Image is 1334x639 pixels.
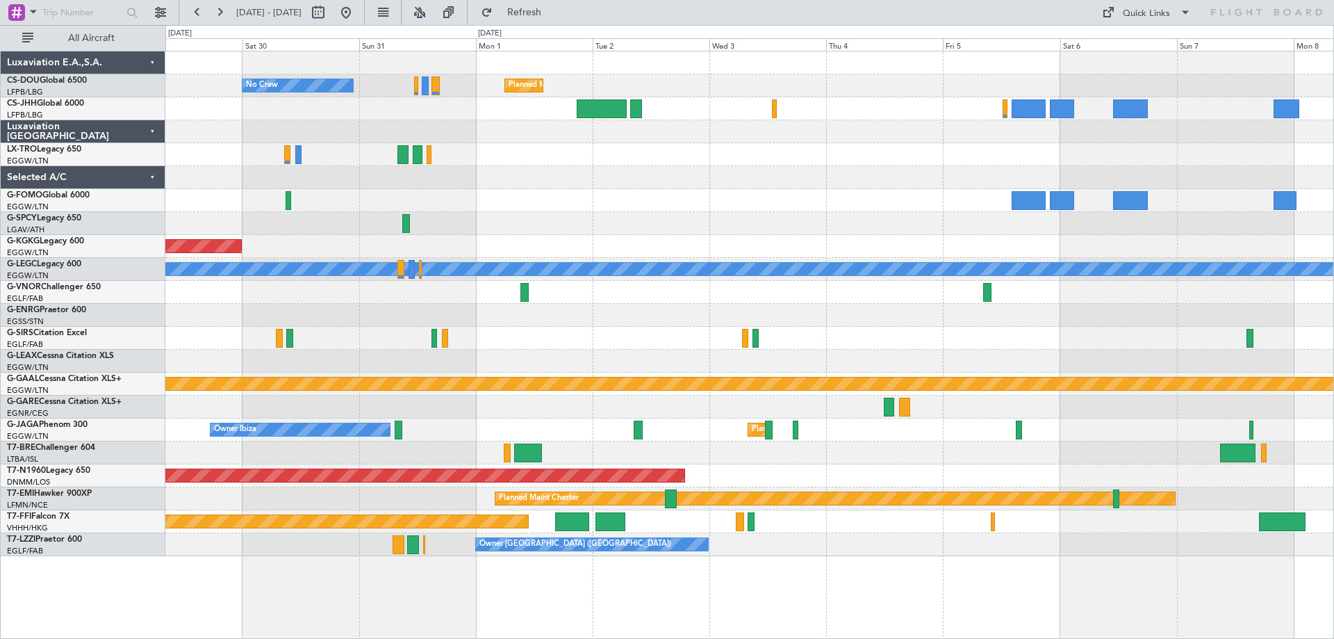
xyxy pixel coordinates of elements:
[475,1,558,24] button: Refresh
[7,431,49,442] a: EGGW/LTN
[7,237,40,245] span: G-KGKG
[36,33,147,43] span: All Aircraft
[752,419,971,440] div: Planned Maint [GEOGRAPHIC_DATA] ([GEOGRAPHIC_DATA])
[1177,38,1294,51] div: Sun 7
[943,38,1060,51] div: Fri 5
[7,110,43,120] a: LFPB/LBG
[7,329,33,337] span: G-SIRS
[495,8,554,17] span: Refresh
[1060,38,1177,51] div: Sat 6
[7,76,40,85] span: CS-DOU
[479,534,671,555] div: Owner [GEOGRAPHIC_DATA] ([GEOGRAPHIC_DATA])
[7,156,49,166] a: EGGW/LTN
[1095,1,1198,24] button: Quick Links
[7,535,82,544] a: T7-LZZIPraetor 600
[246,75,278,96] div: No Crew
[7,283,41,291] span: G-VNOR
[7,523,48,533] a: VHHH/HKG
[7,329,87,337] a: G-SIRSCitation Excel
[7,375,122,383] a: G-GAALCessna Citation XLS+
[7,99,37,108] span: CS-JHH
[7,500,48,510] a: LFMN/NCE
[7,408,49,419] a: EGNR/CEG
[7,145,81,154] a: LX-TROLegacy 650
[7,352,37,360] span: G-LEAX
[7,477,50,487] a: DNMM/LOS
[7,362,49,373] a: EGGW/LTN
[7,512,31,521] span: T7-FFI
[7,339,43,350] a: EGLF/FAB
[7,385,49,396] a: EGGW/LTN
[7,444,35,452] span: T7-BRE
[7,225,44,235] a: LGAV/ATH
[476,38,593,51] div: Mon 1
[7,535,35,544] span: T7-LZZI
[478,28,502,40] div: [DATE]
[7,283,101,291] a: G-VNORChallenger 650
[7,316,44,327] a: EGSS/STN
[7,467,46,475] span: T7-N1960
[7,191,90,200] a: G-FOMOGlobal 6000
[242,38,359,51] div: Sat 30
[7,512,69,521] a: T7-FFIFalcon 7X
[7,260,81,268] a: G-LEGCLegacy 600
[7,490,92,498] a: T7-EMIHawker 900XP
[7,546,43,556] a: EGLF/FAB
[7,76,87,85] a: CS-DOUGlobal 6500
[214,419,256,440] div: Owner Ibiza
[7,237,84,245] a: G-KGKGLegacy 600
[709,38,826,51] div: Wed 3
[7,398,39,406] span: G-GARE
[499,488,579,509] div: Planned Maint Chester
[15,27,151,49] button: All Aircraft
[125,38,242,51] div: Fri 29
[7,375,39,383] span: G-GAAL
[7,99,84,108] a: CS-JHHGlobal 6000
[7,421,39,429] span: G-JAGA
[168,28,192,40] div: [DATE]
[7,191,42,200] span: G-FOMO
[7,270,49,281] a: EGGW/LTN
[7,444,95,452] a: T7-BREChallenger 604
[7,306,40,314] span: G-ENRG
[7,293,43,304] a: EGLF/FAB
[7,202,49,212] a: EGGW/LTN
[359,38,476,51] div: Sun 31
[7,260,37,268] span: G-LEGC
[7,490,34,498] span: T7-EMI
[7,214,37,223] span: G-SPCY
[1123,7,1170,21] div: Quick Links
[7,145,37,154] span: LX-TRO
[7,248,49,258] a: EGGW/LTN
[7,454,38,464] a: LTBA/ISL
[7,306,86,314] a: G-ENRGPraetor 600
[236,6,302,19] span: [DATE] - [DATE]
[826,38,943,51] div: Thu 4
[593,38,709,51] div: Tue 2
[7,467,90,475] a: T7-N1960Legacy 650
[7,214,81,223] a: G-SPCYLegacy 650
[7,398,122,406] a: G-GARECessna Citation XLS+
[7,421,88,429] a: G-JAGAPhenom 300
[42,2,122,23] input: Trip Number
[7,87,43,97] a: LFPB/LBG
[509,75,727,96] div: Planned Maint [GEOGRAPHIC_DATA] ([GEOGRAPHIC_DATA])
[7,352,114,360] a: G-LEAXCessna Citation XLS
